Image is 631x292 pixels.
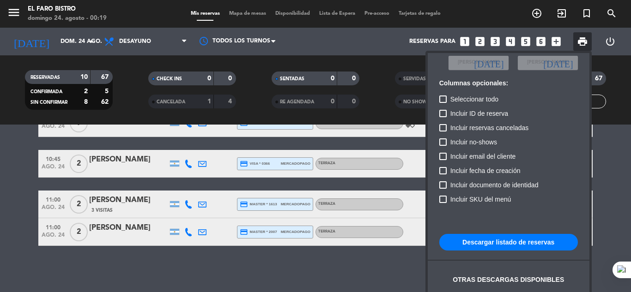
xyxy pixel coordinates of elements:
span: Incluir no-shows [450,137,497,148]
span: Incluir reservas canceladas [450,122,529,133]
span: [PERSON_NAME] [458,59,499,67]
span: Incluir ID de reserva [450,108,508,119]
span: [PERSON_NAME] [527,59,569,67]
span: Incluir SKU del menú [450,194,511,205]
div: Otras descargas disponibles [453,274,564,285]
span: print [577,36,588,47]
h6: Columnas opcionales: [439,79,578,87]
span: Seleccionar todo [450,94,498,105]
i: [DATE] [543,58,573,67]
span: Incluir email del cliente [450,151,516,162]
span: Incluir fecha de creación [450,165,521,176]
i: [DATE] [474,58,504,67]
span: Incluir documento de identidad [450,179,539,191]
button: Descargar listado de reservas [439,234,578,250]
